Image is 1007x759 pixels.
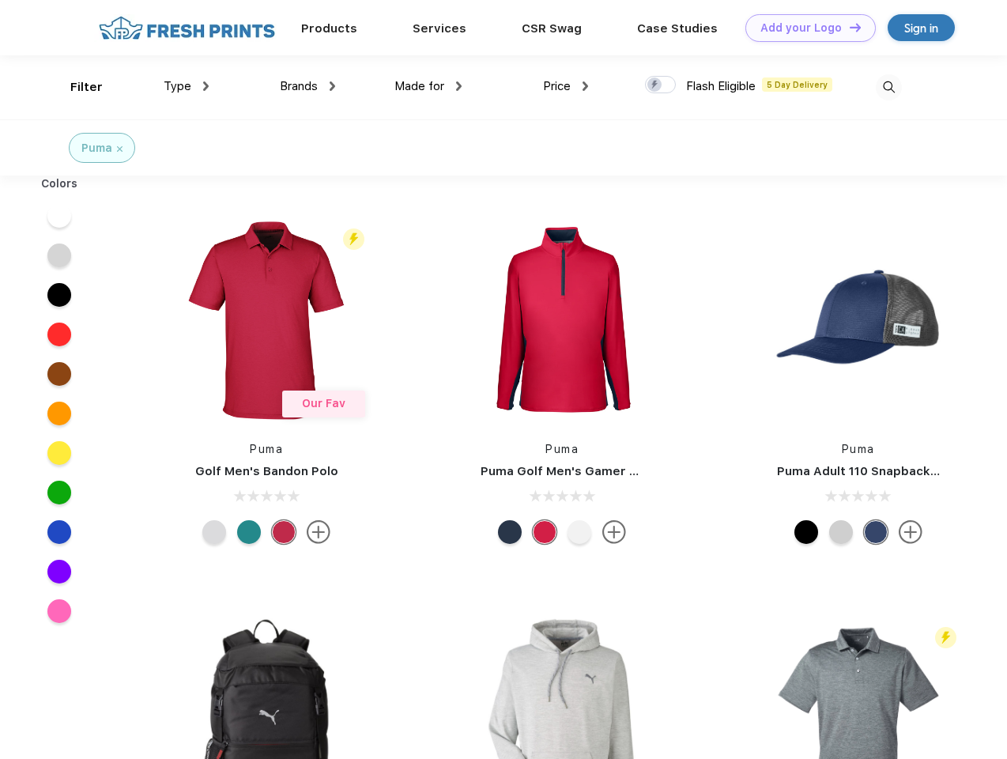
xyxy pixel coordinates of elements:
div: Filter [70,78,103,96]
div: Add your Logo [760,21,842,35]
div: Puma [81,140,112,157]
img: more.svg [899,520,922,544]
div: Colors [29,176,90,192]
div: Bright White [568,520,591,544]
img: dropdown.png [456,81,462,91]
img: dropdown.png [203,81,209,91]
img: desktop_search.svg [876,74,902,100]
img: more.svg [602,520,626,544]
div: Ski Patrol [533,520,556,544]
span: Brands [280,79,318,93]
a: Puma Golf Men's Gamer Golf Quarter-Zip [481,464,730,478]
div: High Rise [202,520,226,544]
div: Navy Blazer [498,520,522,544]
a: Puma [842,443,875,455]
a: Puma [545,443,579,455]
a: Golf Men's Bandon Polo [195,464,338,478]
div: Pma Blk Pma Blk [794,520,818,544]
span: Our Fav [302,397,345,410]
a: CSR Swag [522,21,582,36]
div: Sign in [904,19,938,37]
span: Made for [394,79,444,93]
img: dropdown.png [330,81,335,91]
img: func=resize&h=266 [753,215,964,425]
img: flash_active_toggle.svg [935,627,956,648]
img: DT [850,23,861,32]
a: Products [301,21,357,36]
img: dropdown.png [583,81,588,91]
div: Quarry Brt Whit [829,520,853,544]
img: func=resize&h=266 [457,215,667,425]
div: Ski Patrol [272,520,296,544]
img: func=resize&h=266 [161,215,371,425]
img: more.svg [307,520,330,544]
a: Sign in [888,14,955,41]
span: Type [164,79,191,93]
img: flash_active_toggle.svg [343,228,364,250]
span: Price [543,79,571,93]
span: 5 Day Delivery [762,77,832,92]
a: Puma [250,443,283,455]
img: fo%20logo%202.webp [94,14,280,42]
a: Services [413,21,466,36]
div: Green Lagoon [237,520,261,544]
span: Flash Eligible [686,79,756,93]
div: Peacoat with Qut Shd [864,520,888,544]
img: filter_cancel.svg [117,146,123,152]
